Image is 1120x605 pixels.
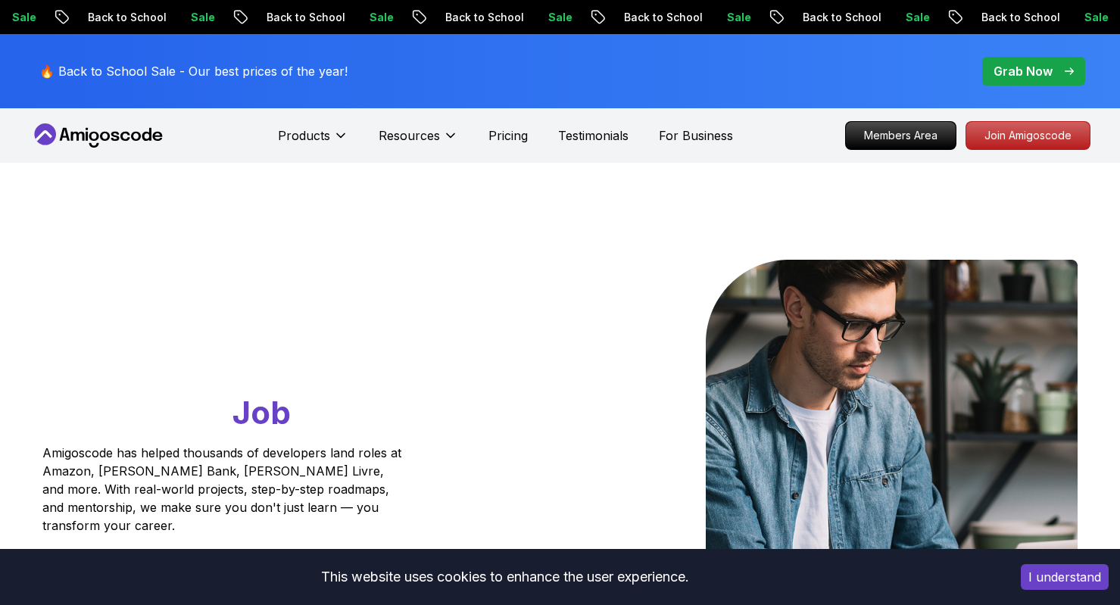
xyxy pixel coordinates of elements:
[558,126,629,145] a: Testimonials
[432,10,535,25] p: Back to School
[42,444,406,535] p: Amigoscode has helped thousands of developers land roles at Amazon, [PERSON_NAME] Bank, [PERSON_N...
[994,62,1053,80] p: Grab Now
[893,10,941,25] p: Sale
[278,126,330,145] p: Products
[659,126,733,145] a: For Business
[1021,564,1109,590] button: Accept cookies
[178,10,226,25] p: Sale
[966,121,1090,150] a: Join Amigoscode
[846,122,956,149] p: Members Area
[966,122,1090,149] p: Join Amigoscode
[611,10,714,25] p: Back to School
[11,560,998,594] div: This website uses cookies to enhance the user experience.
[39,62,348,80] p: 🔥 Back to School Sale - Our best prices of the year!
[790,10,893,25] p: Back to School
[254,10,357,25] p: Back to School
[714,10,763,25] p: Sale
[232,393,291,432] span: Job
[1072,10,1120,25] p: Sale
[535,10,584,25] p: Sale
[357,10,405,25] p: Sale
[42,260,460,435] h1: Go From Learning to Hired: Master Java, Spring Boot & Cloud Skills That Get You the
[75,10,178,25] p: Back to School
[488,126,528,145] a: Pricing
[969,10,1072,25] p: Back to School
[278,126,348,157] button: Products
[379,126,458,157] button: Resources
[845,121,956,150] a: Members Area
[379,126,440,145] p: Resources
